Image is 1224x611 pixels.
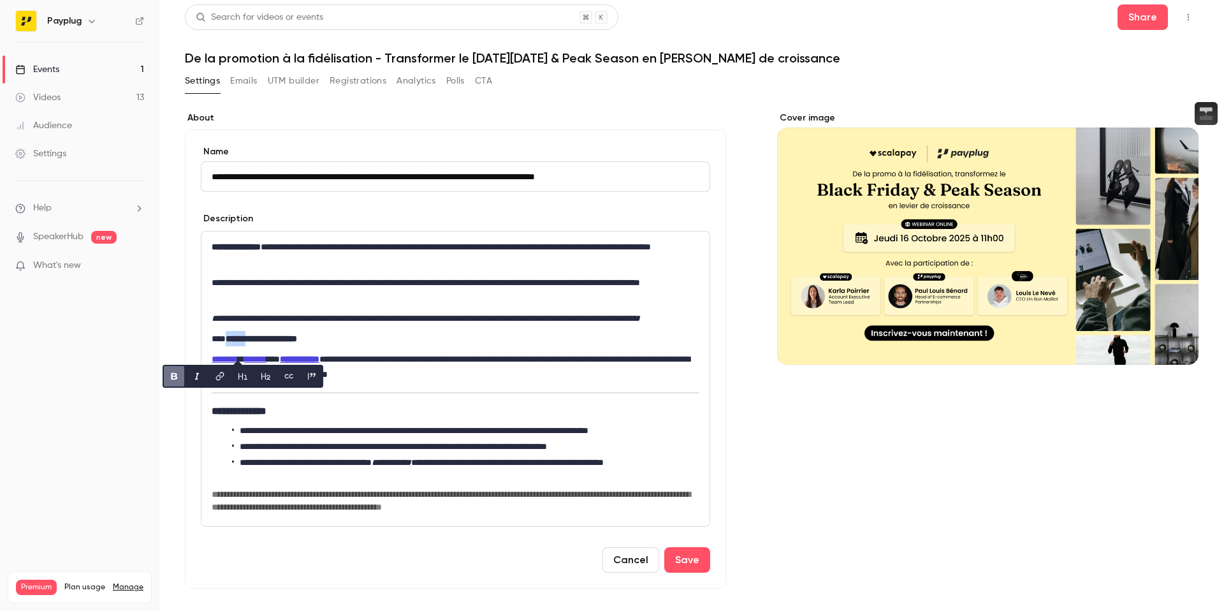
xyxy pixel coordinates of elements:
span: Plan usage [64,582,105,593]
h1: De la promotion à la fidélisation - Transformer le [DATE][DATE] & Peak Season en [PERSON_NAME] de... [185,50,1198,66]
section: description [201,231,710,527]
div: Audience [15,119,72,132]
a: SpeakerHub [33,230,84,244]
span: Help [33,202,52,215]
button: Save [664,547,710,573]
label: About [185,112,726,124]
button: blockquote [302,366,322,386]
button: Analytics [397,71,436,91]
button: UTM builder [268,71,319,91]
iframe: Noticeable Trigger [129,260,144,272]
button: Cancel [602,547,659,573]
div: editor [201,232,710,526]
button: link [210,366,230,386]
button: Emails [230,71,257,91]
a: Manage [113,582,143,593]
label: Cover image [777,112,1198,124]
button: Polls [446,71,465,91]
div: Videos [15,91,61,104]
label: Name [201,145,710,158]
section: Cover image [777,112,1198,365]
div: Search for videos or events [196,11,323,24]
div: Settings [15,147,66,160]
h6: Payplug [47,15,82,27]
span: new [91,231,117,244]
button: Registrations [330,71,386,91]
span: Premium [16,580,57,595]
button: Share [1118,4,1168,30]
button: italic [187,366,207,386]
li: help-dropdown-opener [15,202,144,215]
div: Events [15,63,59,76]
button: CTA [475,71,492,91]
span: What's new [33,259,81,272]
img: Payplug [16,11,36,31]
label: Description [201,212,253,225]
button: bold [164,366,184,386]
button: Settings [185,71,220,91]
